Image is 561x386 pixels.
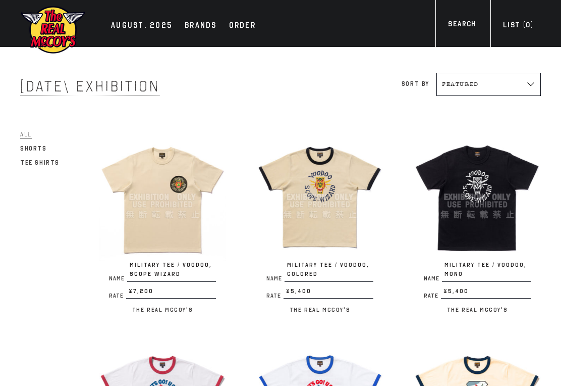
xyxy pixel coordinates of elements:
span: Name [266,276,285,281]
a: Order [224,19,261,33]
div: Brands [185,19,217,33]
span: [DATE] Exhibition [20,77,160,95]
a: MILITARY TEE / VOODOO, MONO NameMILITARY TEE / VOODOO, MONO Rate¥5,400 The Real McCoy's [414,133,541,316]
span: MILITARY TEE / VOODOO, MONO [442,261,531,281]
div: Order [229,19,256,33]
span: Rate [109,293,126,299]
img: MILITARY TEE / VOODOO, MONO [414,133,541,261]
div: AUGUST. 2025 [111,19,173,33]
label: Sort by [402,80,429,87]
a: List (0) [490,20,546,33]
span: MILITARY TEE / VOODOO, COLORED [285,261,373,281]
span: 0 [526,21,530,29]
div: Search [448,19,476,32]
a: Tee Shirts [20,157,60,169]
a: MILITARY TEE / VOODOO, SCOPE WIZARD NameMILITARY TEE / VOODOO, SCOPE WIZARD Rate¥7,200 The Real M... [99,133,226,316]
img: mccoys-exhibition [20,5,86,55]
span: ¥7,200 [126,287,216,299]
img: MILITARY TEE / VOODOO, SCOPE WIZARD [99,133,226,261]
span: Shorts [20,145,47,152]
span: Name [424,276,442,281]
span: Tee Shirts [20,159,60,166]
span: ¥5,400 [284,287,373,299]
a: All [20,128,32,140]
a: Search [435,19,488,32]
span: Rate [266,293,284,299]
span: MILITARY TEE / VOODOO, SCOPE WIZARD [127,261,216,281]
span: ¥5,400 [441,287,531,299]
span: Rate [424,293,441,299]
a: MILITARY TEE / VOODOO, COLORED NameMILITARY TEE / VOODOO, COLORED Rate¥5,400 The Real McCoy's [256,133,383,316]
img: MILITARY TEE / VOODOO, COLORED [256,133,383,261]
a: Shorts [20,142,47,155]
div: List ( ) [503,20,533,33]
p: The Real McCoy's [414,304,541,316]
span: Name [109,276,127,281]
a: AUGUST. 2025 [106,19,178,33]
p: The Real McCoy's [99,304,226,316]
span: All [20,131,32,138]
p: The Real McCoy's [256,304,383,316]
